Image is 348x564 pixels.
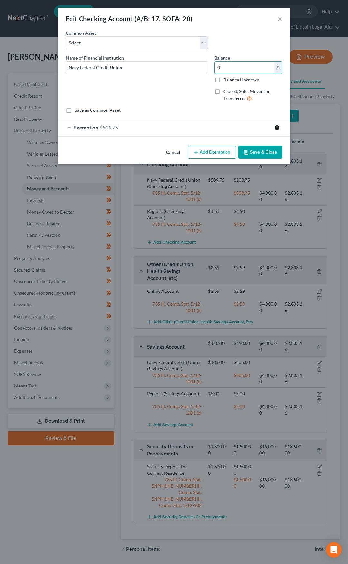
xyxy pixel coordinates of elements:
[188,146,236,159] button: Add Exemption
[75,107,121,113] label: Save as Common Asset
[66,30,96,36] label: Common Asset
[223,77,259,83] label: Balance Unknown
[100,124,118,130] span: $509.75
[66,62,208,74] input: Enter name...
[215,62,274,74] input: 0.00
[274,62,282,74] div: $
[66,14,192,23] div: Edit Checking Account (A/B: 17, SOFA: 20)
[161,146,185,159] button: Cancel
[238,146,282,159] button: Save & Close
[73,124,98,130] span: Exemption
[66,55,124,61] span: Name of Financial Institution
[214,54,230,61] label: Balance
[278,15,282,23] button: ×
[326,542,342,558] div: Open Intercom Messenger
[223,89,270,101] span: Closed, Sold, Moved, or Transferred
